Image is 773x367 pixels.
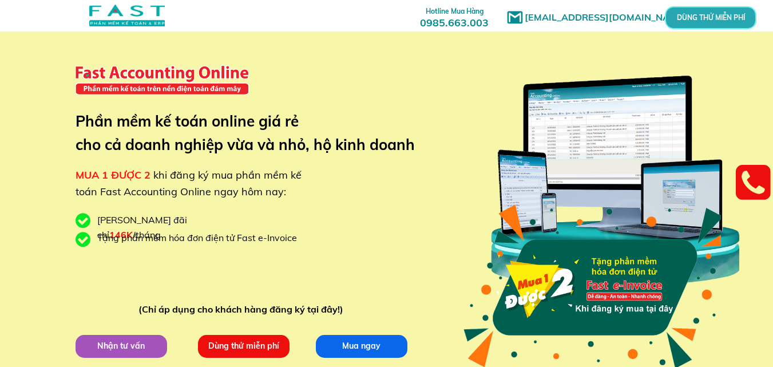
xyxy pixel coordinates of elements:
h3: 0985.663.003 [407,4,501,29]
p: Nhận tư vấn [76,335,167,358]
p: Mua ngay [316,335,407,358]
span: MUA 1 ĐƯỢC 2 [76,168,150,181]
h3: Phần mềm kế toán online giá rẻ cho cả doanh nghiệp vừa và nhỏ, hộ kinh doanh [76,109,432,157]
p: Dùng thử miễn phí [198,335,290,358]
h1: [EMAIL_ADDRESS][DOMAIN_NAME] [525,10,693,25]
span: 146K [109,229,133,240]
div: Tặng phần mềm hóa đơn điện tử Fast e-Invoice [97,231,306,246]
span: khi đăng ký mua phần mềm kế toán Fast Accounting Online ngay hôm nay: [76,168,302,198]
span: Hotline Mua Hàng [426,7,483,15]
div: [PERSON_NAME] đãi chỉ /tháng [97,213,246,242]
div: (Chỉ áp dụng cho khách hàng đăng ký tại đây!) [138,302,348,317]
